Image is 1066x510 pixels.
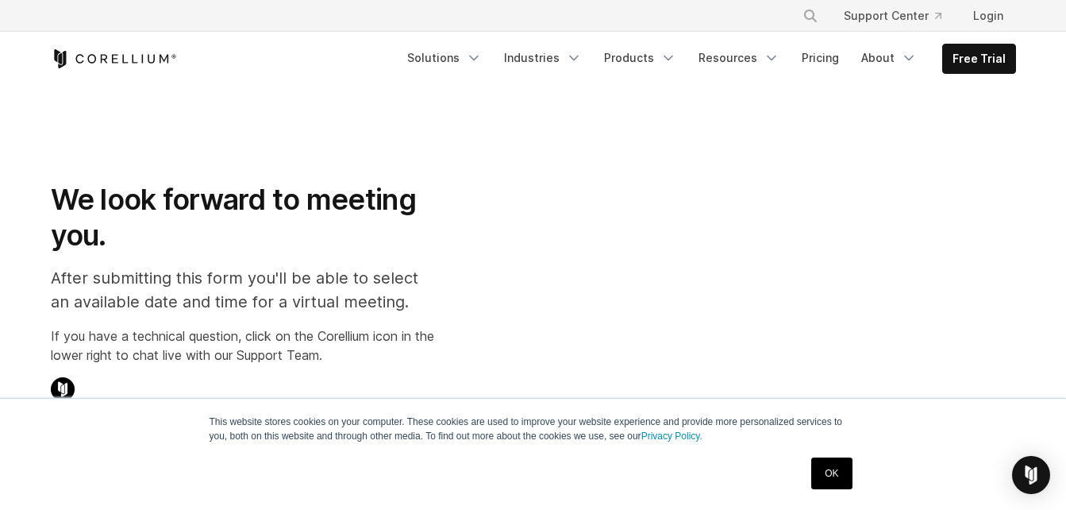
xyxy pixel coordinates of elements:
[796,2,825,30] button: Search
[811,458,852,489] a: OK
[398,44,491,72] a: Solutions
[210,415,857,443] p: This website stores cookies on your computer. These cookies are used to improve your website expe...
[51,377,75,401] img: Corellium Chat Icon
[831,2,954,30] a: Support Center
[641,431,702,442] a: Privacy Policy.
[595,44,686,72] a: Products
[398,44,1016,74] div: Navigation Menu
[783,2,1016,30] div: Navigation Menu
[51,49,177,68] a: Corellium Home
[1012,456,1050,494] div: Open Intercom Messenger
[51,326,434,365] p: If you have a technical question, click on the Corellium icon in the lower right to chat live wit...
[51,182,434,253] h1: We look forward to meeting you.
[852,44,926,72] a: About
[792,44,849,72] a: Pricing
[51,266,434,314] p: After submitting this form you'll be able to select an available date and time for a virtual meet...
[943,44,1015,73] a: Free Trial
[960,2,1016,30] a: Login
[495,44,591,72] a: Industries
[689,44,789,72] a: Resources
